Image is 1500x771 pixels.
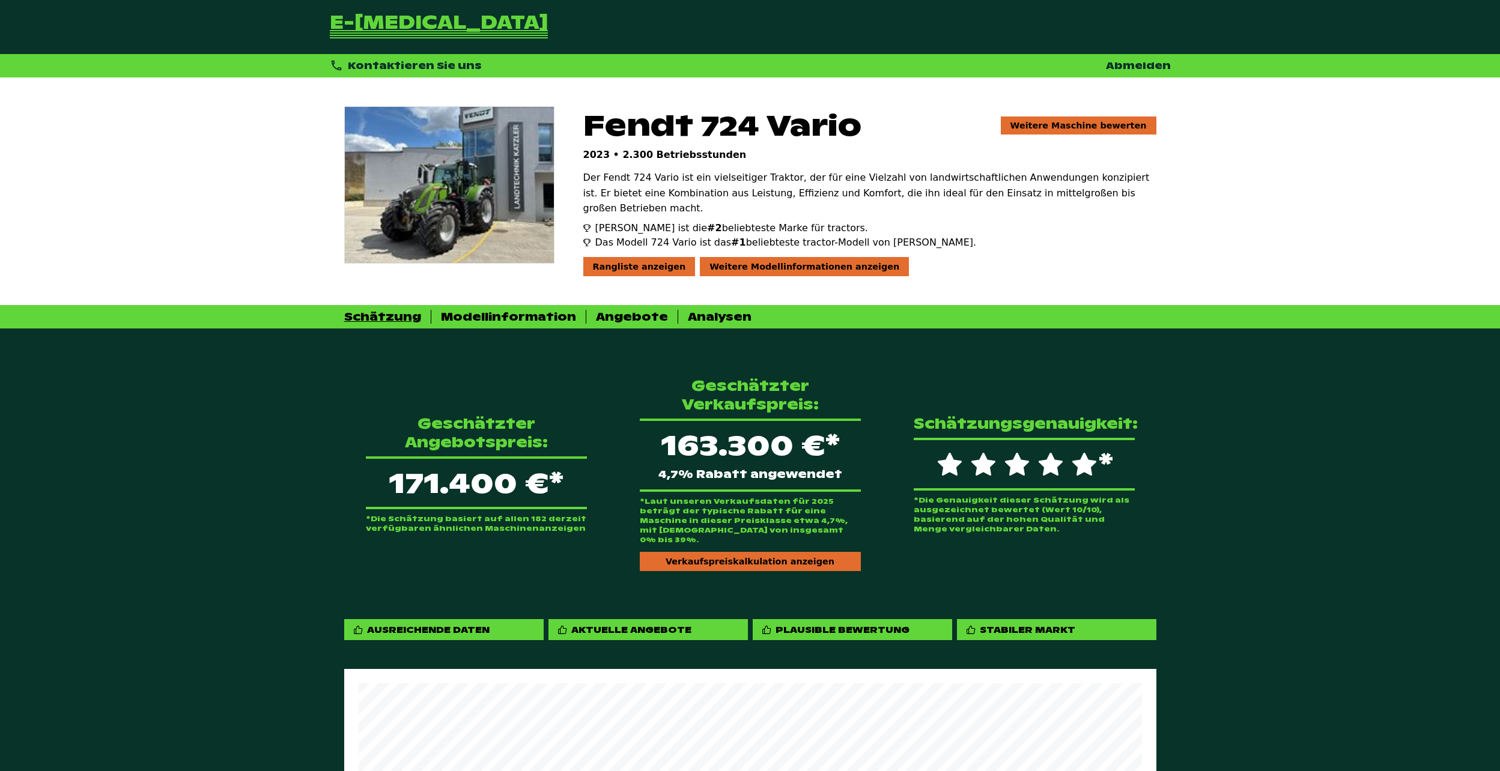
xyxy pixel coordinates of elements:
[731,237,746,248] span: #1
[658,469,842,480] span: 4,7% Rabatt angewendet
[330,14,548,40] a: Zurück zur Startseite
[441,310,576,324] div: Modellinformation
[753,619,952,640] div: Plausible Bewertung
[640,497,861,545] p: *Laut unseren Verkaufsdaten für 2025 beträgt der typische Rabatt für eine Maschine in dieser Prei...
[548,619,748,640] div: Aktuelle Angebote
[980,624,1075,635] div: Stabiler Markt
[914,414,1135,433] p: Schätzungsgenauigkeit:
[640,419,861,492] div: 163.300 €*
[344,619,544,640] div: Ausreichende Daten
[583,106,861,144] span: Fendt 724 Vario
[366,414,587,452] p: Geschätzter Angebotspreis:
[640,552,861,571] div: Verkaufspreiskalkulation anzeigen
[640,376,861,414] p: Geschätzter Verkaufspreis:
[595,235,977,250] span: Das Modell 724 Vario ist das beliebteste tractor-Modell von [PERSON_NAME].
[957,619,1156,640] div: Stabiler Markt
[688,310,752,324] div: Analysen
[583,149,1156,160] p: 2023 • 2.300 Betriebsstunden
[583,170,1156,216] p: Der Fendt 724 Vario ist ein vielseitiger Traktor, der für eine Vielzahl von landwirtschaftlichen ...
[348,59,482,72] span: Kontaktieren Sie uns
[1106,59,1171,72] a: Abmelden
[595,221,868,235] span: [PERSON_NAME] ist die beliebteste Marke für tractors.
[700,257,909,276] div: Weitere Modellinformationen anzeigen
[366,456,587,509] p: 171.400 €*
[1001,116,1156,135] a: Weitere Maschine bewerten
[345,107,554,263] img: Fendt 724 Vario ProfiPlus
[914,495,1135,534] p: *Die Genauigkeit dieser Schätzung wird als ausgezeichnet bewertet (Wert 10/10), basierend auf der...
[571,624,691,635] div: Aktuelle Angebote
[583,257,696,276] div: Rangliste anzeigen
[330,59,482,73] div: Kontaktieren Sie uns
[707,222,722,234] span: #2
[344,310,421,324] div: Schätzung
[366,514,587,533] p: *Die Schätzung basiert auf allen 182 derzeit verfügbaren ähnlichen Maschinenanzeigen
[596,310,668,324] div: Angebote
[367,624,490,635] div: Ausreichende Daten
[776,624,909,635] div: Plausible Bewertung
